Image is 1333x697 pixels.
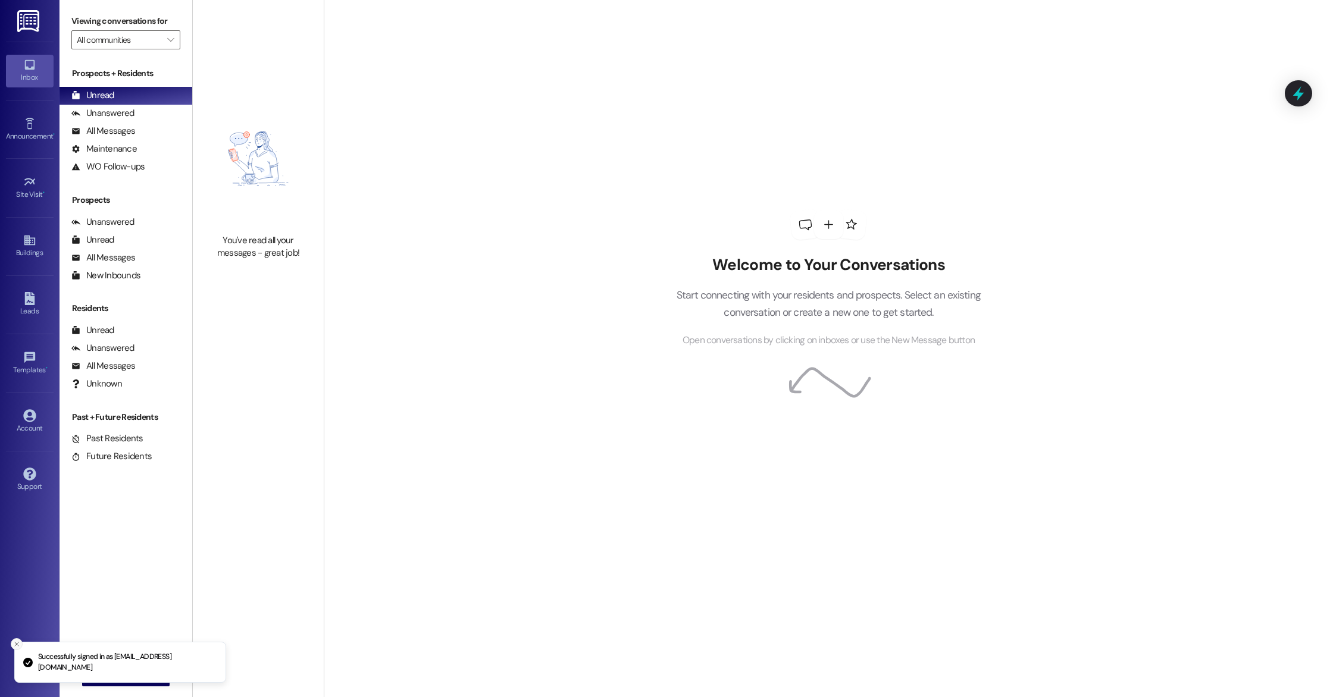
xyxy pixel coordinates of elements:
img: empty-state [206,89,311,228]
div: Unanswered [71,216,134,228]
button: Close toast [11,638,23,650]
p: Successfully signed in as [EMAIL_ADDRESS][DOMAIN_NAME] [38,652,216,673]
div: New Inbounds [71,269,140,282]
div: Maintenance [71,143,137,155]
a: Leads [6,288,54,321]
p: Start connecting with your residents and prospects. Select an existing conversation or create a n... [658,287,999,321]
a: Inbox [6,55,54,87]
a: Buildings [6,230,54,262]
div: Prospects + Residents [60,67,192,80]
input: All communities [77,30,161,49]
div: WO Follow-ups [71,161,145,173]
div: All Messages [71,360,135,372]
span: • [46,364,48,372]
div: Unknown [71,378,122,390]
i:  [167,35,174,45]
a: Account [6,406,54,438]
div: All Messages [71,252,135,264]
a: Support [6,464,54,496]
span: • [43,189,45,197]
h2: Welcome to Your Conversations [658,256,999,275]
div: You've read all your messages - great job! [206,234,311,260]
span: Open conversations by clicking on inboxes or use the New Message button [683,333,975,348]
span: • [53,130,55,139]
a: Templates • [6,347,54,379]
div: All Messages [71,125,135,137]
div: Unread [71,324,114,337]
div: Prospects [60,194,192,206]
div: Unanswered [71,342,134,354]
a: Site Visit • [6,172,54,204]
div: Unread [71,89,114,102]
div: Future Residents [71,450,152,463]
div: Past Residents [71,432,143,445]
div: Past + Future Residents [60,411,192,423]
div: Unanswered [71,107,134,120]
div: Residents [60,302,192,315]
label: Viewing conversations for [71,12,180,30]
div: Unread [71,234,114,246]
img: ResiDesk Logo [17,10,42,32]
